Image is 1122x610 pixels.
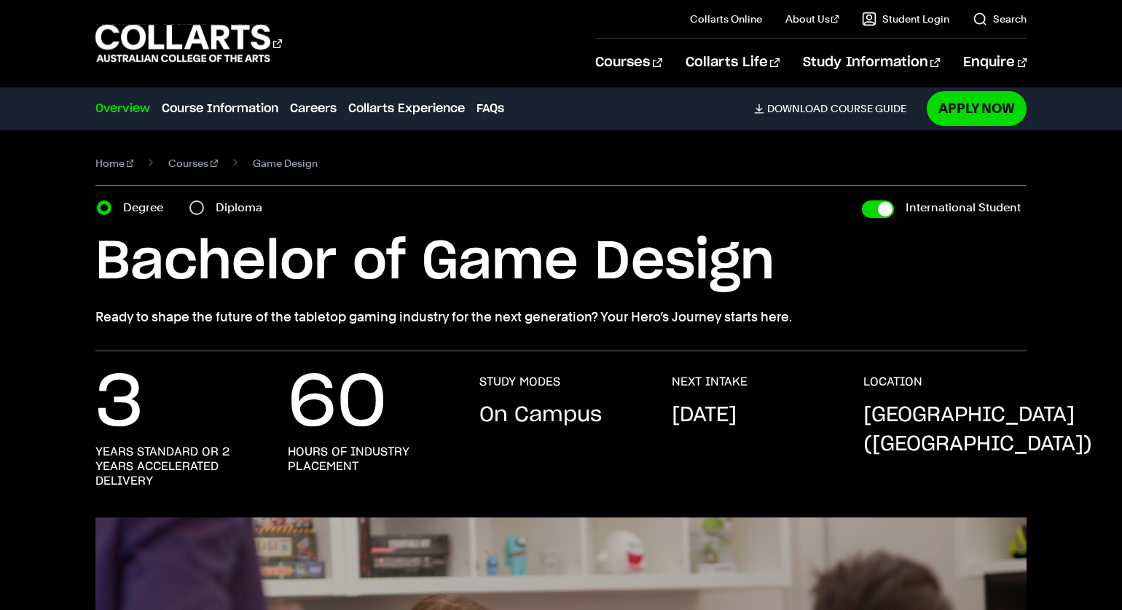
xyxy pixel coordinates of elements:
[862,12,949,26] a: Student Login
[479,375,560,389] h3: STUDY MODES
[672,375,748,389] h3: NEXT INTAKE
[95,23,282,64] div: Go to homepage
[973,12,1027,26] a: Search
[686,39,780,87] a: Collarts Life
[863,401,1092,459] p: [GEOGRAPHIC_DATA] ([GEOGRAPHIC_DATA])
[288,445,451,474] h3: hours of industry placement
[95,307,1027,327] p: Ready to shape the future of the tabletop gaming industry for the next generation? Your Hero’s Jo...
[348,100,465,117] a: Collarts Experience
[95,230,1027,295] h1: Bachelor of Game Design
[906,198,1021,218] label: International Student
[863,375,922,389] h3: LOCATION
[927,91,1027,125] a: Apply Now
[754,102,918,115] a: DownloadCourse Guide
[963,39,1027,87] a: Enquire
[123,198,172,218] label: Degree
[253,153,318,173] span: Game Design
[95,375,144,433] p: 3
[288,375,387,433] p: 60
[290,100,337,117] a: Careers
[785,12,839,26] a: About Us
[95,100,150,117] a: Overview
[168,153,218,173] a: Courses
[767,102,828,115] span: Download
[95,153,134,173] a: Home
[595,39,662,87] a: Courses
[162,100,278,117] a: Course Information
[476,100,504,117] a: FAQs
[479,401,602,430] p: On Campus
[690,12,762,26] a: Collarts Online
[216,198,271,218] label: Diploma
[95,445,259,488] h3: years standard or 2 years accelerated delivery
[803,39,940,87] a: Study Information
[672,401,737,430] p: [DATE]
